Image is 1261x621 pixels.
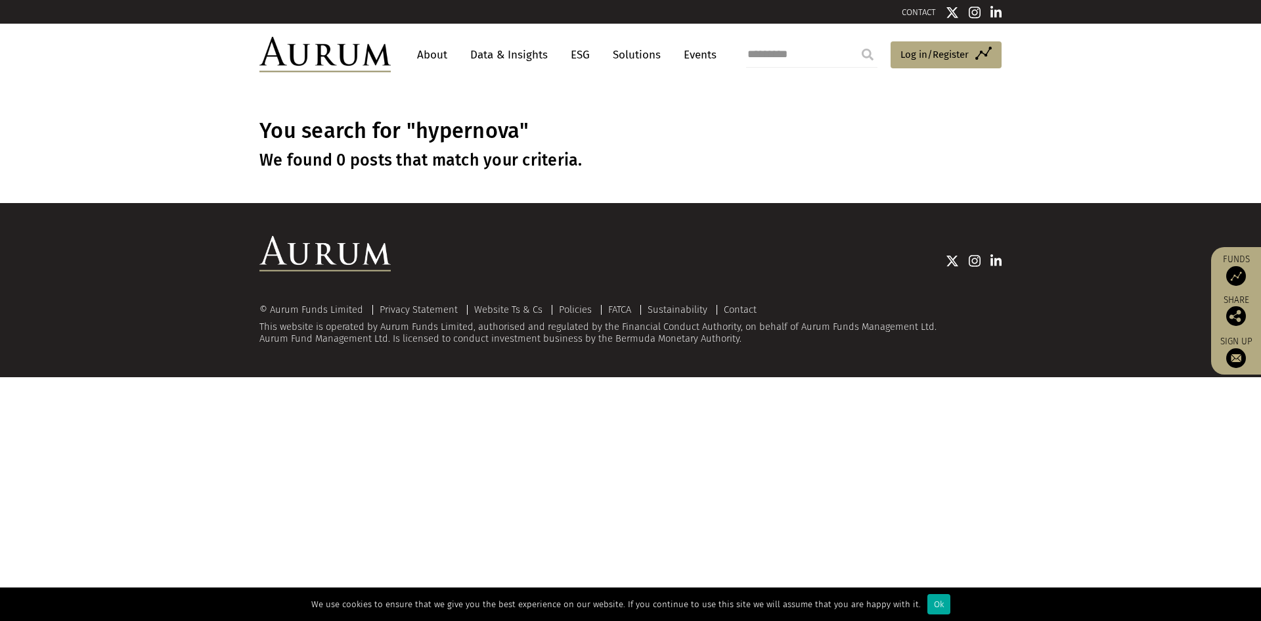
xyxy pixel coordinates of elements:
a: Sign up [1218,336,1254,368]
input: Submit [854,41,881,68]
span: Log in/Register [900,47,969,62]
a: Solutions [606,43,667,67]
img: Instagram icon [969,254,981,267]
img: Linkedin icon [990,254,1002,267]
img: Aurum Logo [259,236,391,271]
a: ESG [564,43,596,67]
a: Contact [724,304,757,315]
a: Events [677,43,717,67]
div: © Aurum Funds Limited [259,305,370,315]
img: Aurum [259,37,391,72]
img: Instagram icon [969,6,981,19]
a: FATCA [608,304,631,315]
a: Policies [559,304,592,315]
h3: We found 0 posts that match your criteria. [259,150,1002,170]
a: CONTACT [902,7,936,17]
img: Twitter icon [946,6,959,19]
h1: You search for "hypernova" [259,118,1002,144]
img: Share this post [1226,306,1246,326]
img: Access Funds [1226,266,1246,286]
div: Share [1218,296,1254,326]
img: Twitter icon [946,254,959,267]
a: Sustainability [648,304,707,315]
a: Funds [1218,254,1254,286]
img: Linkedin icon [990,6,1002,19]
img: Sign up to our newsletter [1226,348,1246,368]
a: Website Ts & Cs [474,304,542,315]
a: Privacy Statement [380,304,458,315]
div: This website is operated by Aurum Funds Limited, authorised and regulated by the Financial Conduc... [259,304,1002,344]
a: Log in/Register [891,41,1002,69]
a: About [410,43,454,67]
a: Data & Insights [464,43,554,67]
